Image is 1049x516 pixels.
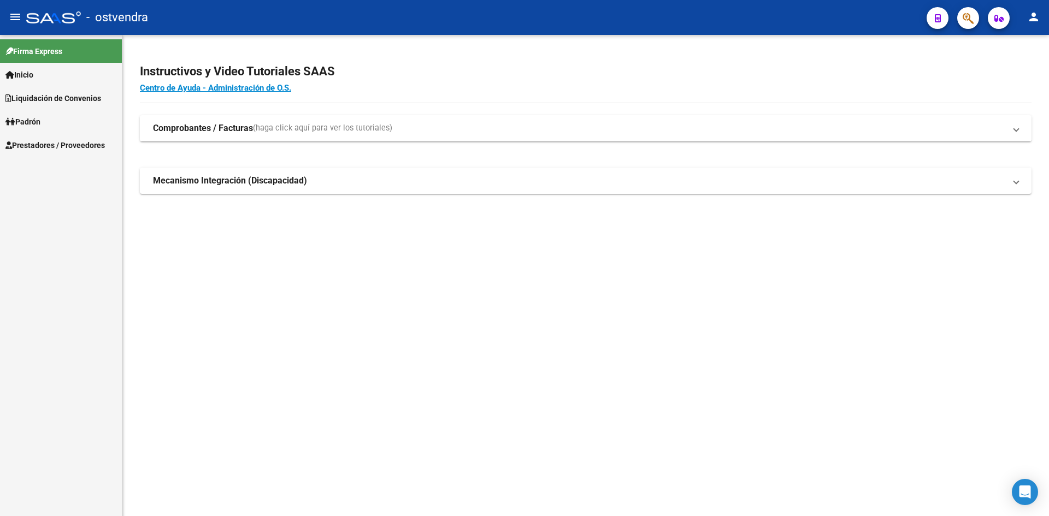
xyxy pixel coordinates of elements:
[140,168,1032,194] mat-expansion-panel-header: Mecanismo Integración (Discapacidad)
[9,10,22,23] mat-icon: menu
[1012,479,1038,505] div: Open Intercom Messenger
[153,122,253,134] strong: Comprobantes / Facturas
[253,122,392,134] span: (haga click aquí para ver los tutoriales)
[86,5,148,29] span: - ostvendra
[140,83,291,93] a: Centro de Ayuda - Administración de O.S.
[5,45,62,57] span: Firma Express
[140,61,1032,82] h2: Instructivos y Video Tutoriales SAAS
[1027,10,1040,23] mat-icon: person
[5,69,33,81] span: Inicio
[5,92,101,104] span: Liquidación de Convenios
[5,116,40,128] span: Padrón
[153,175,307,187] strong: Mecanismo Integración (Discapacidad)
[5,139,105,151] span: Prestadores / Proveedores
[140,115,1032,141] mat-expansion-panel-header: Comprobantes / Facturas(haga click aquí para ver los tutoriales)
